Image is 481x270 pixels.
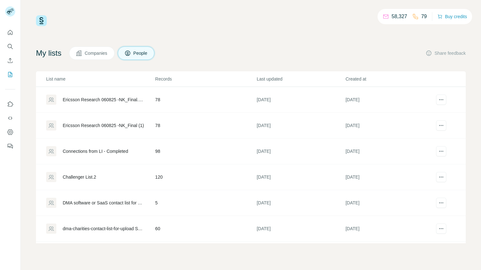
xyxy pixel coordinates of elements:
td: 78 [155,113,257,139]
button: Search [5,41,15,52]
p: Records [155,76,256,82]
button: Use Surfe on LinkedIn [5,98,15,110]
p: 58,327 [392,13,407,20]
td: 5 [155,190,257,216]
td: [DATE] [345,190,434,216]
button: My lists [5,69,15,80]
span: People [133,50,148,56]
td: 78 [155,87,257,113]
button: Dashboard [5,126,15,138]
button: Quick start [5,27,15,38]
button: actions [436,146,446,156]
div: Challenger List.2 [63,174,96,180]
div: DMA software or SaaS contact list for upload [63,200,145,206]
button: Buy credits [437,12,467,21]
td: [DATE] [256,190,345,216]
td: [DATE] [345,242,434,267]
button: actions [436,120,446,131]
div: dma-charities-contact-list-for-upload Surfe list 2 27pn - dma-charities-contact-list-for-upload S... [63,225,145,232]
td: [DATE] [256,113,345,139]
td: 120 [155,164,257,190]
td: [DATE] [256,164,345,190]
span: Companies [85,50,108,56]
button: actions [436,224,446,234]
td: [DATE] [345,164,434,190]
td: 60 [155,216,257,242]
button: Feedback [5,140,15,152]
p: 79 [421,13,427,20]
button: Enrich CSV [5,55,15,66]
p: List name [46,76,155,82]
button: actions [436,172,446,182]
div: Ericsson Research 060825 -NK_Final.xlsx - Ports Cleaned and Appended data [63,96,145,103]
td: [DATE] [256,242,345,267]
div: Ericsson Research 060825 -NK_Final (1) [63,122,144,129]
button: Use Surfe API [5,112,15,124]
button: Share feedback [426,50,466,56]
td: 98 [155,139,257,164]
td: [DATE] [256,216,345,242]
img: Surfe Logo [36,15,47,26]
button: actions [436,198,446,208]
h4: My lists [36,48,61,58]
td: [DATE] [345,113,434,139]
p: Created at [345,76,434,82]
td: [DATE] [345,216,434,242]
td: [DATE] [345,87,434,113]
button: actions [436,95,446,105]
td: [DATE] [256,87,345,113]
p: Last updated [257,76,345,82]
div: Connections from LI - Completed [63,148,128,154]
td: [DATE] [256,139,345,164]
td: 60 [155,242,257,267]
td: [DATE] [345,139,434,164]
